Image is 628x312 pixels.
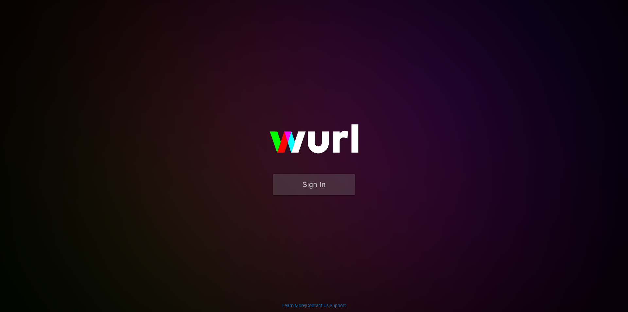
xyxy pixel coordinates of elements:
img: wurl-logo-on-black-223613ac3d8ba8fe6dc639794a292ebdb59501304c7dfd60c99c58986ef67473.svg [249,110,379,174]
div: | | [282,302,346,309]
button: Sign In [273,174,355,195]
a: Support [330,303,346,308]
a: Learn More [282,303,305,308]
a: Contact Us [306,303,329,308]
